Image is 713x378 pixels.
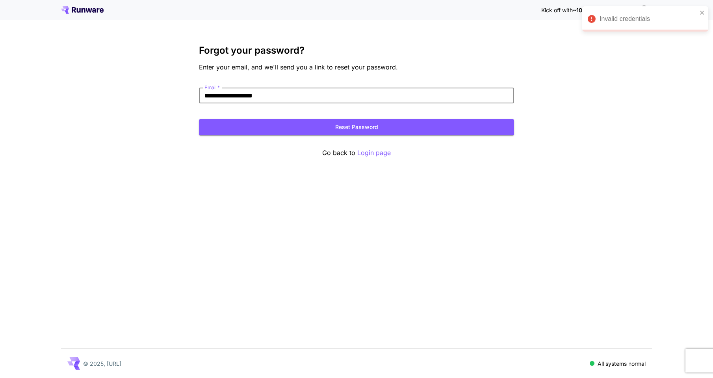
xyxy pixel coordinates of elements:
[636,2,652,17] button: In order to qualify for free credit, you need to sign up with a business email address and click ...
[357,148,391,158] button: Login page
[199,62,514,72] p: Enter your email, and we'll send you a link to reset your password.
[199,119,514,135] button: Reset Password
[700,9,705,16] button: close
[600,14,697,24] div: Invalid credentials
[573,7,633,13] span: ~1000 free images! 🎈
[199,148,514,158] p: Go back to
[83,359,121,368] p: © 2025, [URL]
[541,7,573,13] span: Kick off with
[204,84,220,91] label: Email
[598,359,646,368] p: All systems normal
[199,45,514,56] h3: Forgot your password?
